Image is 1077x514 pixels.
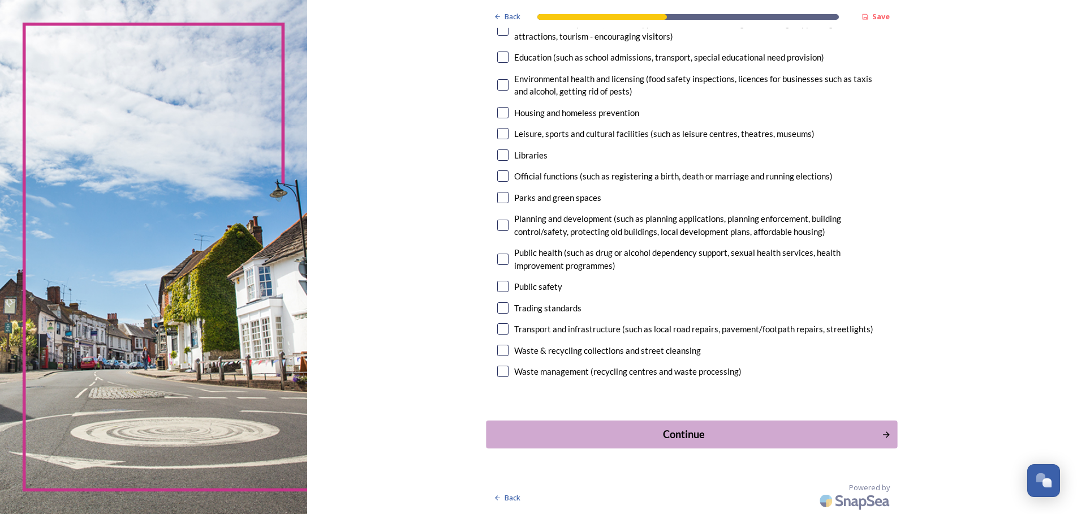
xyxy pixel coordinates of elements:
span: Back [505,11,520,22]
div: Education (such as school admissions, transport, special educational need provision) [514,51,824,64]
div: Trading standards [514,302,581,315]
div: Libraries [514,149,548,162]
div: Economic development (such as support for local businesses, grant funding, supporting local attra... [514,17,886,42]
div: Waste management (recycling centres and waste processing) [514,365,742,378]
div: Waste & recycling collections and street cleansing [514,344,701,357]
div: Public health (such as drug or alcohol dependency support, sexual health services, health improve... [514,246,886,272]
div: Transport and infrastructure (such as local road repairs, pavement/footpath repairs, streetlights) [514,323,873,336]
span: Back [505,492,520,503]
div: Continue [493,426,876,442]
div: Official functions (such as registering a birth, death or marriage and running elections) [514,170,833,183]
span: Powered by [849,482,890,493]
div: Housing and homeless prevention [514,106,639,119]
div: Leisure, sports and cultural facilities (such as leisure centres, theatres, museums) [514,127,815,140]
button: Continue [486,420,898,448]
strong: Save [872,11,890,22]
img: SnapSea Logo [816,487,895,514]
div: Planning and development (such as planning applications, planning enforcement, building control/s... [514,212,886,238]
div: Parks and green spaces [514,191,601,204]
div: Environmental health and licensing (food safety inspections, licences for businesses such as taxi... [514,72,886,98]
button: Open Chat [1027,464,1060,497]
div: Public safety [514,280,562,293]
